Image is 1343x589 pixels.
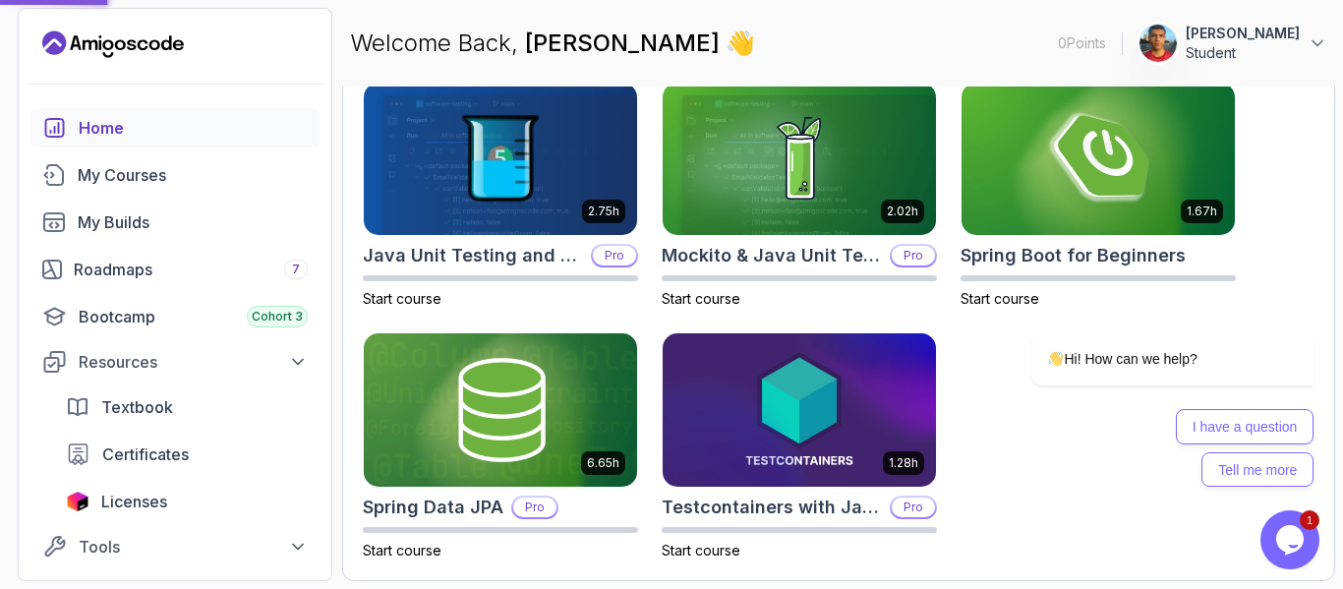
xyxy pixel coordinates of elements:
span: 👋 [725,26,757,60]
a: courses [30,155,320,195]
button: user profile image[PERSON_NAME]Student [1139,24,1327,63]
div: My Courses [78,163,308,187]
p: Welcome Back, [350,28,755,59]
h2: Spring Boot for Beginners [961,242,1186,269]
h2: Mockito & Java Unit Testing [662,242,882,269]
p: 1.28h [889,455,918,471]
img: Spring Boot for Beginners card [962,83,1235,236]
span: Start course [662,290,740,307]
span: Licenses [101,490,167,513]
a: bootcamp [30,297,320,336]
span: Start course [961,290,1039,307]
div: Roadmaps [74,258,308,281]
p: [PERSON_NAME] [1186,24,1300,43]
div: My Builds [78,210,308,234]
a: licenses [54,482,320,521]
span: Start course [662,542,740,559]
p: Pro [892,498,935,517]
a: roadmaps [30,250,320,289]
p: 2.75h [588,204,619,219]
a: textbook [54,387,320,427]
a: Mockito & Java Unit Testing card2.02hMockito & Java Unit TestingProStart course [662,82,937,310]
h2: Spring Data JPA [363,494,503,521]
a: home [30,108,320,147]
img: Mockito & Java Unit Testing card [663,83,936,236]
span: Cohort 3 [252,309,303,324]
div: Home [79,116,308,140]
img: Java Unit Testing and TDD card [364,83,637,236]
button: Resources [30,344,320,380]
a: builds [30,203,320,242]
a: Spring Data JPA card6.65hSpring Data JPAProStart course [363,332,638,560]
p: Pro [892,246,935,265]
a: Landing page [42,29,184,60]
p: 2.02h [887,204,918,219]
img: Spring Data JPA card [364,333,637,487]
iframe: chat widget [969,154,1323,501]
div: Bootcamp [79,305,308,328]
a: Java Unit Testing and TDD card2.75hJava Unit Testing and TDDProStart course [363,82,638,310]
span: Certificates [102,442,189,466]
span: [PERSON_NAME] [525,29,726,57]
div: Resources [79,350,308,374]
span: Start course [363,542,441,559]
p: Student [1186,43,1300,63]
a: certificates [54,435,320,474]
button: Tools [30,529,320,564]
h2: Java Unit Testing and TDD [363,242,583,269]
img: Testcontainers with Java card [663,333,936,487]
a: Testcontainers with Java card1.28hTestcontainers with JavaProStart course [662,332,937,560]
div: Tools [79,535,308,559]
p: 0 Points [1058,33,1106,53]
span: Start course [363,290,441,307]
p: Pro [593,246,636,265]
h2: Testcontainers with Java [662,494,882,521]
p: 6.65h [587,455,619,471]
img: user profile image [1139,25,1177,62]
iframe: chat widget [1260,510,1323,569]
a: Spring Boot for Beginners card1.67hSpring Boot for BeginnersStart course [961,82,1236,310]
span: 7 [292,262,300,277]
p: Pro [513,498,556,517]
img: jetbrains icon [66,492,89,511]
span: Textbook [101,395,173,419]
